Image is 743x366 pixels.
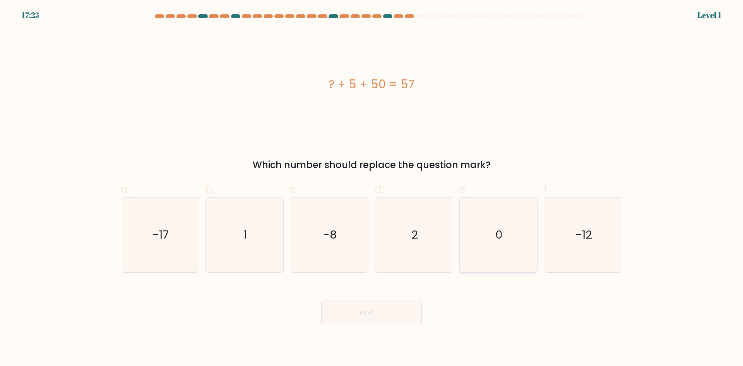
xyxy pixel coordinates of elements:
span: f. [544,182,549,197]
span: d. [375,182,384,197]
text: 2 [411,227,418,242]
span: c. [290,182,298,197]
div: 17:25 [22,9,39,21]
text: -17 [152,227,169,242]
span: a. [121,182,130,197]
text: 1 [243,227,247,242]
text: -12 [575,227,592,242]
span: b. [205,182,215,197]
div: ? + 5 + 50 = 57 [121,76,622,93]
button: Next [321,301,422,325]
text: 0 [495,227,503,242]
text: -8 [323,227,337,242]
span: e. [459,182,468,197]
div: Level 1 [697,9,721,21]
div: Which number should replace the question mark? [125,158,618,172]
